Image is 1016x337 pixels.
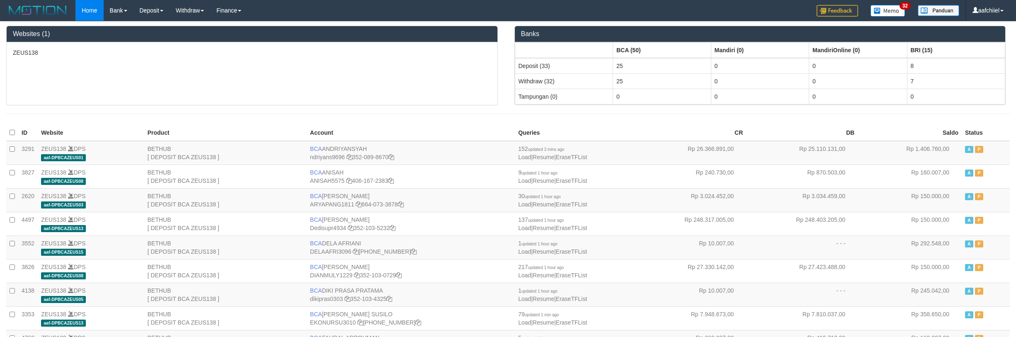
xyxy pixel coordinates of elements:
[746,141,858,165] td: Rp 25.110.131,00
[533,248,554,255] a: Resume
[411,248,417,255] a: Copy 8692458639 to clipboard
[144,235,307,259] td: BETHUB [ DEPOSIT BCA ZEUS138 ]
[817,5,858,17] img: Feedback.jpg
[518,216,587,231] span: | |
[41,193,66,199] a: ZEUS138
[858,125,962,141] th: Saldo
[518,311,559,318] span: 79
[809,58,907,74] td: 0
[518,145,564,152] span: 152
[38,306,144,330] td: DPS
[307,141,515,165] td: ANDRIYANSYAH 352-089-8670
[307,306,515,330] td: [PERSON_NAME] SUSILO [PHONE_NUMBER]
[635,235,746,259] td: Rp 10.007,00
[525,194,561,199] span: updated 1 hour ago
[18,165,38,188] td: 3827
[307,212,515,235] td: [PERSON_NAME] 352-103-5232
[518,248,531,255] a: Load
[41,201,86,209] span: aaf-DPBCAZEUS03
[965,288,973,295] span: Active
[344,296,350,302] a: Copy dikipras0303 to clipboard
[144,306,307,330] td: BETHUB [ DEPOSIT BCA ZEUS138 ]
[18,188,38,212] td: 2620
[533,296,554,302] a: Resume
[307,125,515,141] th: Account
[613,58,711,74] td: 25
[518,272,531,279] a: Load
[144,283,307,306] td: BETHUB [ DEPOSIT BCA ZEUS138 ]
[613,73,711,89] td: 25
[858,306,962,330] td: Rp 358.650,00
[41,296,86,303] span: aaf-DPBCAZEUS05
[525,313,559,317] span: updated 1 min ago
[613,89,711,104] td: 0
[975,311,983,318] span: Paused
[907,89,1005,104] td: 0
[41,240,66,247] a: ZEUS138
[386,296,392,302] a: Copy 3521034325 to clipboard
[307,283,515,306] td: DIKI PRASA PRATAMA 352-103-4325
[310,216,322,223] span: BCA
[746,283,858,306] td: - - -
[871,5,905,17] img: Button%20Memo.svg
[518,287,558,294] span: 1
[518,264,564,270] span: 217
[746,212,858,235] td: Rp 248.403.205,00
[515,73,613,89] td: Withdraw (32)
[746,235,858,259] td: - - -
[518,296,531,302] a: Load
[528,265,564,270] span: updated 1 hour ago
[521,171,558,175] span: updated 1 hour ago
[310,264,322,270] span: BCA
[41,145,66,152] a: ZEUS138
[515,58,613,74] td: Deposit (33)
[635,306,746,330] td: Rp 7.948.673,00
[310,287,322,294] span: BCA
[307,259,515,283] td: [PERSON_NAME] 352-103-0729
[518,240,587,255] span: | |
[41,169,66,176] a: ZEUS138
[41,320,86,327] span: aaf-DPBCAZEUS13
[18,283,38,306] td: 4138
[38,283,144,306] td: DPS
[515,42,613,58] th: Group: activate to sort column ascending
[635,141,746,165] td: Rp 26.366.891,00
[356,201,361,208] a: Copy ARYAPANG1811 to clipboard
[965,311,973,318] span: Active
[144,212,307,235] td: BETHUB [ DEPOSIT BCA ZEUS138 ]
[528,147,565,152] span: updated 3 mins ago
[518,169,558,176] span: 9
[347,154,352,160] a: Copy ndriyans9696 to clipboard
[307,188,515,212] td: [PERSON_NAME] 664-073-3878
[518,201,531,208] a: Load
[310,296,343,302] a: dikipras0303
[858,188,962,212] td: Rp 150.000,00
[518,287,587,302] span: | |
[556,319,587,326] a: EraseTFList
[41,154,86,161] span: aaf-DPBCAZEUS01
[396,272,402,279] a: Copy 3521030729 to clipboard
[711,73,809,89] td: 0
[144,188,307,212] td: BETHUB [ DEPOSIT BCA ZEUS138 ]
[556,225,587,231] a: EraseTFList
[518,177,531,184] a: Load
[6,4,69,17] img: MOTION_logo.png
[533,319,554,326] a: Resume
[518,169,587,184] span: | |
[518,319,531,326] a: Load
[307,235,515,259] td: DELA AFRIANI [PHONE_NUMBER]
[518,264,587,279] span: | |
[310,319,356,326] a: EKONURSU3010
[962,125,1010,141] th: Status
[556,272,587,279] a: EraseTFList
[41,272,86,279] span: aaf-DPBCAZEUS08
[144,165,307,188] td: BETHUB [ DEPOSIT BCA ZEUS138 ]
[18,212,38,235] td: 4497
[38,141,144,165] td: DPS
[515,125,635,141] th: Queries
[310,240,322,247] span: BCA
[533,225,554,231] a: Resume
[354,272,360,279] a: Copy DIANMULY1229 to clipboard
[346,177,352,184] a: Copy ANISAH5575 to clipboard
[809,89,907,104] td: 0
